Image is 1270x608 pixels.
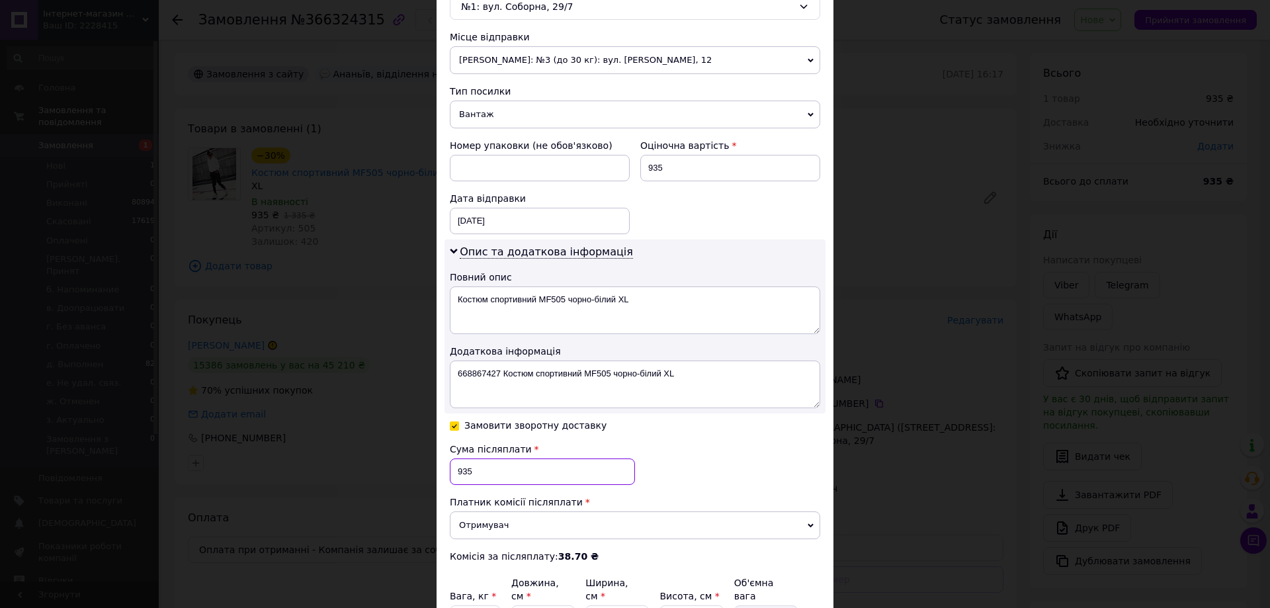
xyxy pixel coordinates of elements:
div: Оціночна вартість [640,139,820,152]
div: Об'ємна вага [734,576,798,603]
textarea: Костюм спортивний MF505 чорно-білий XL [450,286,820,334]
span: Платник комісії післяплати [450,497,583,507]
b: 38.70 ₴ [558,551,599,562]
div: Комісія за післяплату: [450,550,820,563]
div: Замовити зворотну доставку [464,420,607,431]
div: Повний опис [450,271,820,284]
label: Ширина, см [585,578,628,601]
span: Отримувач [450,511,820,539]
label: Довжина, см [511,578,559,601]
span: [PERSON_NAME]: №3 (до 30 кг): вул. [PERSON_NAME], 12 [450,46,820,74]
div: Додаткова інформація [450,345,820,358]
label: Вага, кг [450,591,496,601]
span: Сума післяплати [450,444,532,455]
span: Вантаж [450,101,820,128]
div: Дата відправки [450,192,630,205]
div: Номер упаковки (не обов'язково) [450,139,630,152]
span: Тип посилки [450,86,511,97]
label: Висота, см [659,591,719,601]
span: Опис та додаткова інформація [460,245,633,259]
textarea: 668867427 Костюм спортивний MF505 чорно-білий XL [450,361,820,408]
span: Місце відправки [450,32,530,42]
